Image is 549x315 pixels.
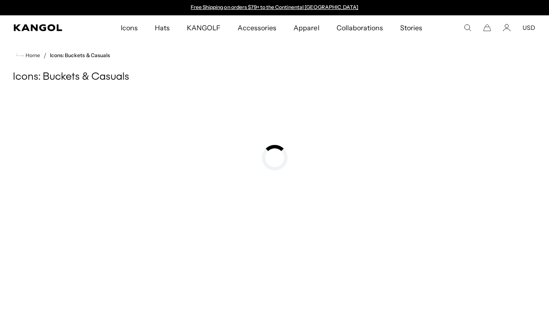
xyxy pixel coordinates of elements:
[187,15,221,40] span: KANGOLF
[14,24,79,31] a: Kangol
[187,4,363,11] div: 1 of 2
[483,24,491,32] button: Cart
[293,15,319,40] span: Apparel
[392,15,431,40] a: Stories
[155,15,170,40] span: Hats
[13,71,536,84] h1: Icons: Buckets & Casuals
[191,4,358,10] a: Free Shipping on orders $79+ to the Continental [GEOGRAPHIC_DATA]
[503,24,511,32] a: Account
[187,4,363,11] div: Announcement
[24,52,40,58] span: Home
[400,15,422,40] span: Stories
[146,15,178,40] a: Hats
[229,15,285,40] a: Accessories
[464,24,471,32] summary: Search here
[187,4,363,11] slideshow-component: Announcement bar
[337,15,383,40] span: Collaborations
[121,15,138,40] span: Icons
[16,52,40,59] a: Home
[238,15,276,40] span: Accessories
[50,52,110,58] a: Icons: Buckets & Casuals
[328,15,392,40] a: Collaborations
[112,15,146,40] a: Icons
[40,50,46,61] li: /
[523,24,535,32] button: USD
[285,15,328,40] a: Apparel
[178,15,229,40] a: KANGOLF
